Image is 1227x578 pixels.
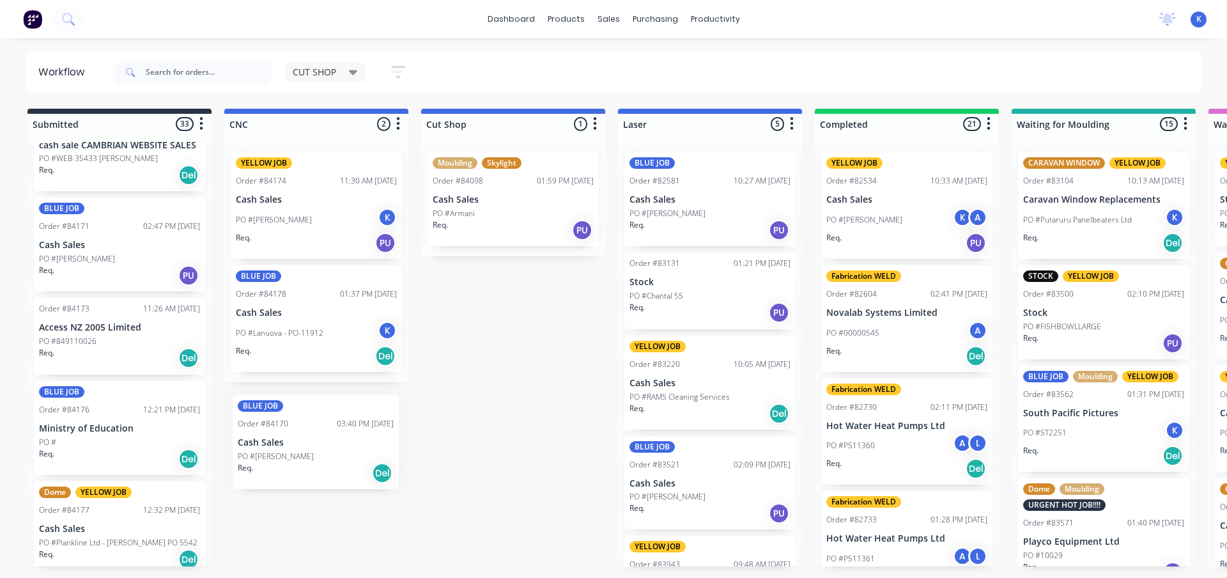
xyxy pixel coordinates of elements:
img: Factory [23,10,42,29]
div: productivity [684,10,746,29]
input: Search for orders... [146,59,272,85]
div: sales [591,10,626,29]
span: CUT SHOP [293,65,336,79]
div: purchasing [626,10,684,29]
a: dashboard [481,10,541,29]
div: Workflow [38,65,91,80]
span: K [1196,13,1201,25]
div: products [541,10,591,29]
